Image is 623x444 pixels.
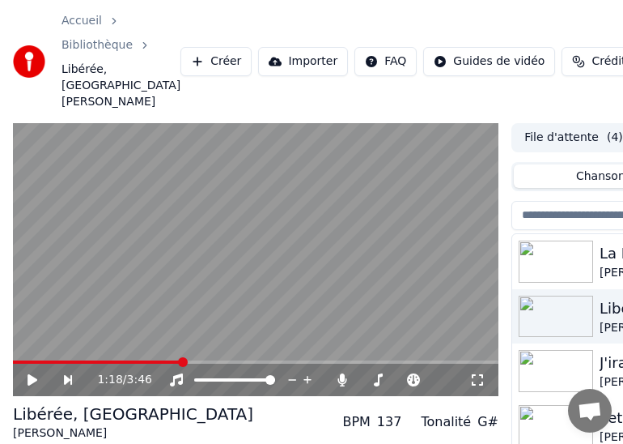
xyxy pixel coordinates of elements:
[258,47,348,76] button: Importer
[61,37,133,53] a: Bibliothèque
[342,412,370,432] div: BPM
[61,13,180,110] nav: breadcrumb
[180,47,252,76] button: Créer
[127,372,152,388] span: 3:46
[97,372,122,388] span: 1:18
[97,372,136,388] div: /
[61,62,180,110] span: Libérée, [GEOGRAPHIC_DATA][PERSON_NAME]
[13,425,253,442] div: [PERSON_NAME]
[607,130,623,146] span: ( 4 )
[568,389,612,433] div: Ouvrir le chat
[354,47,417,76] button: FAQ
[421,412,471,432] div: Tonalité
[61,13,102,29] a: Accueil
[13,45,45,78] img: youka
[423,47,555,76] button: Guides de vidéo
[13,403,253,425] div: Libérée, [GEOGRAPHIC_DATA]
[477,412,498,432] div: G#
[377,412,402,432] div: 137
